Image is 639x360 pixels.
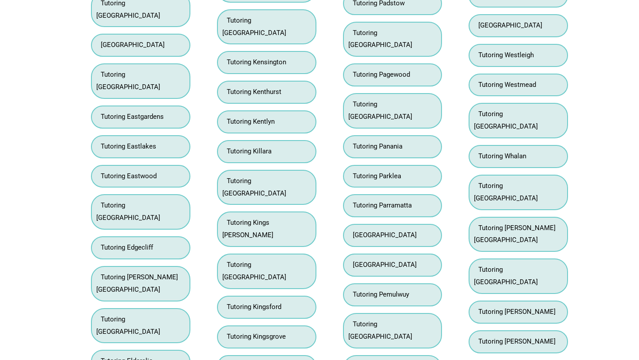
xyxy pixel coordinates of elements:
[222,261,286,281] a: Tutoring [GEOGRAPHIC_DATA]
[222,219,273,239] a: Tutoring Kings [PERSON_NAME]
[474,81,536,89] a: Tutoring Westmead
[222,177,286,197] a: Tutoring [GEOGRAPHIC_DATA]
[348,261,417,269] a: [GEOGRAPHIC_DATA]
[222,16,286,37] a: Tutoring [GEOGRAPHIC_DATA]
[474,21,542,29] a: [GEOGRAPHIC_DATA]
[96,243,153,251] a: Tutoring Edgecliff
[474,224,556,244] a: Tutoring [PERSON_NAME][GEOGRAPHIC_DATA]
[222,117,275,125] a: Tutoring Kentlyn
[348,70,410,78] a: Tutoring Pagewood
[348,231,417,239] a: [GEOGRAPHIC_DATA]
[222,58,286,66] a: Tutoring Kensington
[348,320,412,340] a: Tutoring [GEOGRAPHIC_DATA]
[474,182,538,202] a: Tutoring [GEOGRAPHIC_DATA]
[222,88,281,96] a: Tutoring Kenthurst
[96,41,165,49] a: [GEOGRAPHIC_DATA]
[348,290,409,298] a: Tutoring Pemulwuy
[474,266,538,286] a: Tutoring [GEOGRAPHIC_DATA]
[348,201,412,209] a: Tutoring Parramatta
[222,333,286,340] a: Tutoring Kingsgrove
[96,201,160,222] a: Tutoring [GEOGRAPHIC_DATA]
[96,142,156,150] a: Tutoring Eastlakes
[96,273,178,293] a: Tutoring [PERSON_NAME][GEOGRAPHIC_DATA]
[96,70,160,91] a: Tutoring [GEOGRAPHIC_DATA]
[348,142,402,150] a: Tutoring Panania
[474,308,556,316] a: Tutoring [PERSON_NAME]
[474,51,534,59] a: Tutoring Westleigh
[96,172,157,180] a: Tutoring Eastwood
[222,303,281,311] a: Tutoring Kingsford
[595,317,639,360] iframe: Chat Widget
[474,337,556,345] a: Tutoring [PERSON_NAME]
[96,315,160,336] a: Tutoring [GEOGRAPHIC_DATA]
[222,147,272,155] a: Tutoring Killara
[474,110,538,130] a: Tutoring [GEOGRAPHIC_DATA]
[348,172,401,180] a: Tutoring Parklea
[348,100,412,121] a: Tutoring [GEOGRAPHIC_DATA]
[474,152,526,160] a: Tutoring Whalan
[96,113,164,121] a: Tutoring Eastgardens
[348,29,412,49] a: Tutoring [GEOGRAPHIC_DATA]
